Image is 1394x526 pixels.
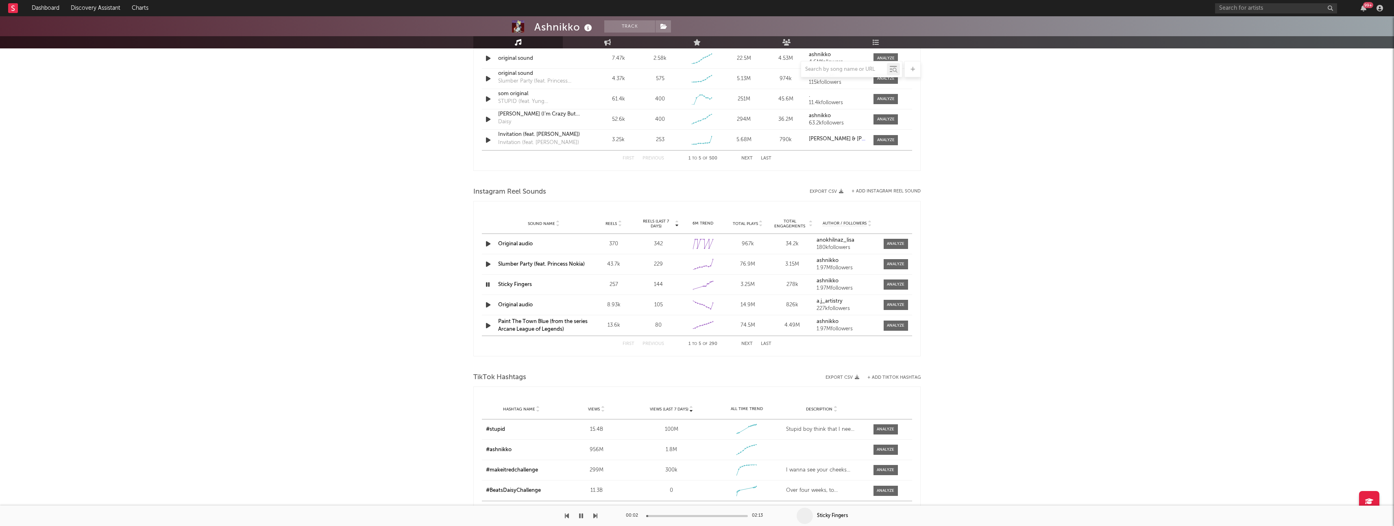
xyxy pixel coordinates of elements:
div: Slumber Party (feat. Princess Nokia) [498,77,583,85]
input: Search for artists [1215,3,1337,13]
div: 13.6k [593,321,634,330]
div: 1.97M followers [817,265,878,271]
span: Total Engagements [772,219,808,229]
button: + Add TikTok Hashtag [867,375,921,380]
div: STUPID (feat. Yung [PERSON_NAME]) [498,98,583,106]
div: 1.97M followers [817,326,878,332]
button: First [623,342,634,346]
button: Next [741,342,753,346]
input: Search by song name or URL [801,66,887,73]
span: Sound Name [528,221,555,226]
span: Description [806,407,832,412]
strong: a.j_artistry [817,299,843,304]
div: 826k [772,301,813,309]
div: 229 [638,260,679,268]
div: 342 [638,240,679,248]
a: ashnikko [817,319,878,325]
div: 300k [636,466,707,474]
button: 99+ [1361,5,1366,11]
div: 1.8M [636,446,707,454]
div: 1 5 500 [680,154,725,164]
div: 4.6M followers [809,59,865,65]
div: 956M [561,446,632,454]
div: 63.2k followers [809,120,865,126]
div: 115k followers [809,80,865,85]
div: 34.2k [772,240,813,248]
div: 11.3B [561,487,632,495]
button: Track [604,20,655,33]
button: First [623,156,634,161]
strong: ashnikko [817,319,839,324]
span: of [703,342,708,346]
div: 100M [636,426,707,434]
div: 3.15M [772,260,813,268]
span: Reels (last 7 days) [638,219,674,229]
span: to [692,157,697,160]
a: #ashnikko [486,447,512,452]
span: of [703,157,708,160]
strong: anokhilnaz_lisa [817,238,854,243]
div: 257 [593,281,634,289]
div: 4.53M [767,55,805,63]
a: ashnikko [809,52,865,58]
div: som original [498,90,583,98]
a: anokhilnaz_lisa [817,238,878,243]
div: Invitation (feat. [PERSON_NAME]) [498,131,583,139]
div: 2.58k [653,55,667,63]
button: Last [761,342,771,346]
div: 36.2M [767,116,805,124]
a: [PERSON_NAME] (I’m Crazy But You Like That) [498,110,583,118]
div: 43.7k [593,260,634,268]
div: 5.13M [725,75,763,83]
div: 3.25k [599,136,637,144]
a: a.j_artistry [817,299,878,304]
span: TikTok Hashtags [473,373,526,382]
strong: . [809,93,810,98]
div: 02:13 [752,511,768,521]
div: 4.49M [772,321,813,330]
a: ashnikko [809,113,865,119]
span: Total Plays [733,221,758,226]
div: 5.68M [725,136,763,144]
a: original sound [498,55,583,63]
a: #makeitredchallenge [486,467,538,473]
span: Reels [606,221,617,226]
div: 76.9M [727,260,768,268]
button: + Add TikTok Hashtag [859,375,921,380]
div: 294M [725,116,763,124]
a: Original audio [498,302,533,308]
a: #stupid [486,427,505,432]
a: Slumber Party (feat. Princess Nokia) [498,262,585,267]
a: [PERSON_NAME] & [PERSON_NAME] [809,136,865,142]
button: Export CSV [810,189,843,194]
div: Stupid boy think that I need him ♬ [786,426,857,434]
div: Over four weeks, to celebrate the launch of the new Powerbeats Pro summer colours, Beats by [PERS... [786,487,857,495]
div: 227k followers [817,306,878,312]
a: ashnikko [817,278,878,284]
div: 45.6M [767,95,805,103]
div: + Add Instagram Reel Sound [843,189,921,194]
div: 1 5 290 [680,339,725,349]
div: 80 [638,321,679,330]
div: 251M [725,95,763,103]
div: Daisy [498,118,511,126]
span: to [692,342,697,346]
span: Views (last 7 days) [650,407,688,412]
div: 74.5M [727,321,768,330]
div: All Time Trend [711,406,782,412]
a: Sticky Fingers [498,282,532,287]
div: 99 + [1363,2,1373,8]
strong: ashnikko [809,52,831,57]
button: + Add Instagram Reel Sound [852,189,921,194]
a: . [809,93,865,98]
div: 8.93k [593,301,634,309]
div: 52.6k [599,116,637,124]
div: 790k [767,136,805,144]
div: 974k [767,75,805,83]
div: 967k [727,240,768,248]
div: 61.4k [599,95,637,103]
div: 144 [638,281,679,289]
div: 11.4k followers [809,100,865,106]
